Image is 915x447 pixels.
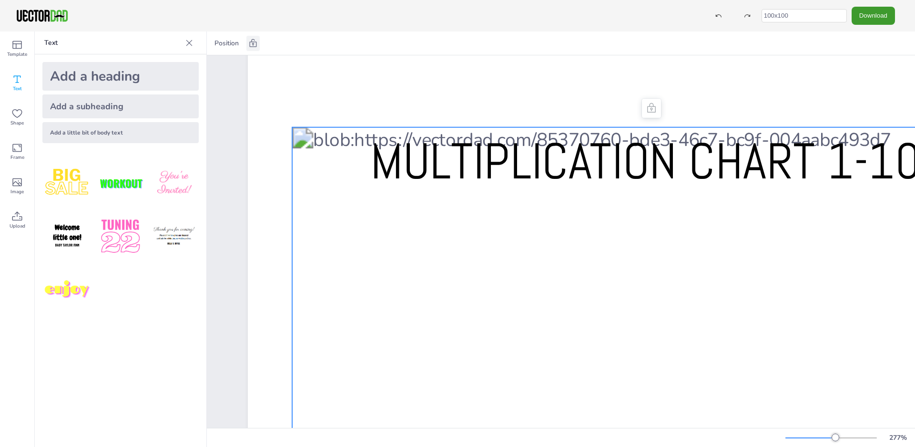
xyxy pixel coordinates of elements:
[886,433,909,442] div: 277 %
[42,94,199,118] div: Add a subheading
[13,85,22,93] span: Text
[42,62,199,91] div: Add a heading
[42,265,92,315] img: M7yqmqo.png
[149,212,199,261] img: K4iXMrW.png
[852,7,895,24] button: Download
[149,158,199,208] img: BBMXfK6.png
[42,212,92,261] img: GNLDUe7.png
[96,158,145,208] img: XdJCRjX.png
[10,222,25,230] span: Upload
[42,122,199,143] div: Add a little bit of body text
[10,188,24,196] span: Image
[44,31,182,54] p: Text
[42,158,92,208] img: style1.png
[96,212,145,261] img: 1B4LbXY.png
[10,154,24,161] span: Frame
[213,39,241,48] span: Position
[15,9,69,23] img: VectorDad-1.png
[10,119,24,127] span: Shape
[762,9,847,22] input: template name
[7,51,27,58] span: Template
